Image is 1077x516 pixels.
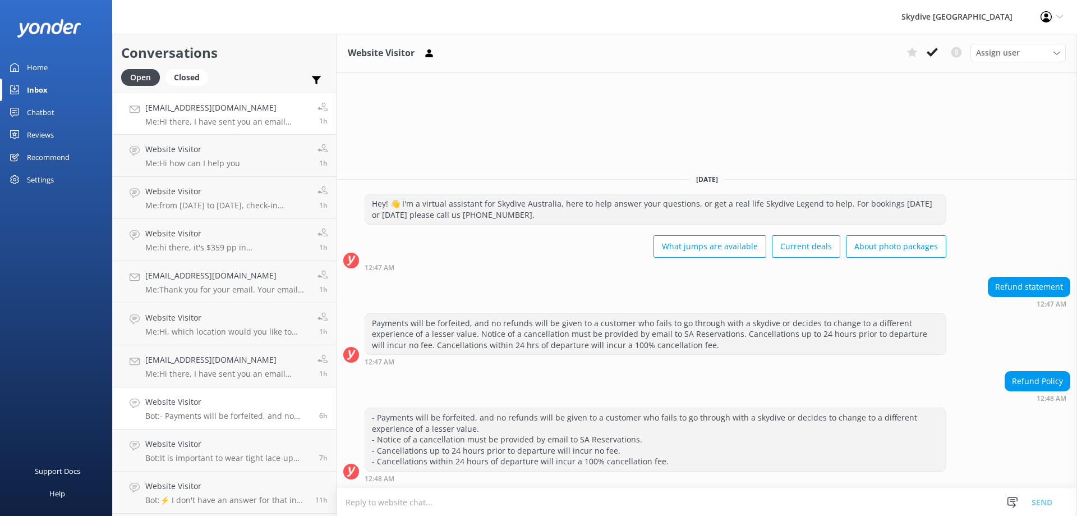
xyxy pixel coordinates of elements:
img: yonder-white-logo.png [17,19,81,38]
span: Oct 11 2025 05:26am (UTC +10:00) Australia/Brisbane [319,285,328,294]
a: [EMAIL_ADDRESS][DOMAIN_NAME]Me:Hi there, I have sent you an email regarding your question1h [113,93,336,135]
div: Closed [165,69,208,86]
h4: Website Visitor [145,396,311,408]
div: Help [49,482,65,505]
h2: Conversations [121,42,328,63]
a: Website VisitorBot:It is important to wear tight lace-up shoes like sneakers or joggers. Avoid an... [113,430,336,472]
a: Open [121,71,165,83]
div: Open [121,69,160,86]
span: Oct 11 2025 12:48am (UTC +10:00) Australia/Brisbane [319,411,328,421]
h4: Website Visitor [145,185,309,198]
p: Me: hi there, it's $359 pp in [GEOGRAPHIC_DATA] [145,243,309,253]
div: - Payments will be forfeited, and no refunds will be given to a customer who fails to go through ... [365,408,946,471]
strong: 12:48 AM [1037,395,1066,402]
div: Oct 11 2025 12:48am (UTC +10:00) Australia/Brisbane [365,474,946,482]
strong: 12:47 AM [1037,301,1066,308]
span: Oct 11 2025 05:28am (UTC +10:00) Australia/Brisbane [319,200,328,210]
div: Oct 11 2025 12:48am (UTC +10:00) Australia/Brisbane [1005,394,1070,402]
p: Bot: ⚡ I don't have an answer for that in my knowledge base. Please try and rephrase your questio... [145,495,307,505]
h3: Website Visitor [348,46,415,61]
div: Oct 11 2025 12:47am (UTC +10:00) Australia/Brisbane [365,263,946,271]
div: Reviews [27,124,54,146]
div: Recommend [27,146,70,168]
p: Bot: It is important to wear tight lace-up shoes like sneakers or joggers. Avoid anything too big... [145,453,311,463]
p: Me: Hi, which location would you like to check? [145,327,309,337]
div: Support Docs [35,460,80,482]
span: Oct 11 2025 05:37am (UTC +10:00) Australia/Brisbane [319,116,328,126]
span: Assign user [976,47,1020,59]
h4: [EMAIL_ADDRESS][DOMAIN_NAME] [145,270,309,282]
h4: Website Visitor [145,438,311,450]
button: What jumps are available [653,235,766,258]
div: Refund Policy [1005,372,1070,391]
h4: Website Visitor [145,480,307,492]
div: Inbox [27,79,48,101]
strong: 12:47 AM [365,359,394,366]
a: Closed [165,71,214,83]
p: Me: Hi how can I help you [145,158,240,168]
div: Payments will be forfeited, and no refunds will be given to a customer who fails to go through wi... [365,314,946,355]
p: Me: from [DATE] to [DATE], check-in location will be Shellharbour Airport [STREET_ADDRESS] ([GEOG... [145,200,309,211]
span: Oct 10 2025 10:53pm (UTC +10:00) Australia/Brisbane [319,453,328,463]
span: [DATE] [689,175,725,184]
a: Website VisitorMe:Hi, which location would you like to check?1h [113,303,336,345]
button: Current deals [772,235,840,258]
span: Oct 11 2025 05:15am (UTC +10:00) Australia/Brisbane [319,327,328,336]
strong: 12:47 AM [365,264,394,271]
p: Me: Hi there, I have sent you an email regarding your question [145,369,309,379]
a: [EMAIL_ADDRESS][DOMAIN_NAME]Me:Hi there, I have sent you an email regarding your question1h [113,345,336,387]
p: Bot: - Payments will be forfeited, and no refunds will be given to a customer who fails to go thr... [145,411,311,421]
a: [EMAIL_ADDRESS][DOMAIN_NAME]Me:Thank you for your email. Your email has been forwarded on to the ... [113,261,336,303]
a: Website VisitorMe:hi there, it's $359 pp in [GEOGRAPHIC_DATA]1h [113,219,336,261]
div: Assign User [970,44,1066,62]
div: Chatbot [27,101,54,124]
strong: 12:48 AM [365,476,394,482]
div: Refund statement [988,277,1070,296]
p: Me: Thank you for your email. Your email has been forwarded on to the appropriate department. We ... [145,285,309,295]
a: Website VisitorBot:⚡ I don't have an answer for that in my knowledge base. Please try and rephras... [113,472,336,514]
a: Website VisitorBot:- Payments will be forfeited, and no refunds will be given to a customer who f... [113,387,336,430]
span: Oct 10 2025 07:18pm (UTC +10:00) Australia/Brisbane [315,495,328,505]
a: Website VisitorMe:Hi how can I help you1h [113,135,336,177]
div: Oct 11 2025 12:47am (UTC +10:00) Australia/Brisbane [365,358,946,366]
h4: Website Visitor [145,312,309,324]
a: Website VisitorMe:from [DATE] to [DATE], check-in location will be Shellharbour Airport [STREET_A... [113,177,336,219]
p: Me: Hi there, I have sent you an email regarding your question [145,117,309,127]
h4: Website Visitor [145,227,309,240]
span: Oct 11 2025 05:36am (UTC +10:00) Australia/Brisbane [319,158,328,168]
button: About photo packages [846,235,946,258]
h4: [EMAIL_ADDRESS][DOMAIN_NAME] [145,102,309,114]
span: Oct 11 2025 05:27am (UTC +10:00) Australia/Brisbane [319,243,328,252]
span: Oct 11 2025 05:15am (UTC +10:00) Australia/Brisbane [319,369,328,378]
h4: [EMAIL_ADDRESS][DOMAIN_NAME] [145,354,309,366]
div: Hey! 👋 I'm a virtual assistant for Skydive Australia, here to help answer your questions, or get ... [365,194,946,224]
div: Oct 11 2025 12:47am (UTC +10:00) Australia/Brisbane [988,300,1070,308]
div: Settings [27,168,54,191]
h4: Website Visitor [145,143,240,156]
div: Home [27,56,48,79]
